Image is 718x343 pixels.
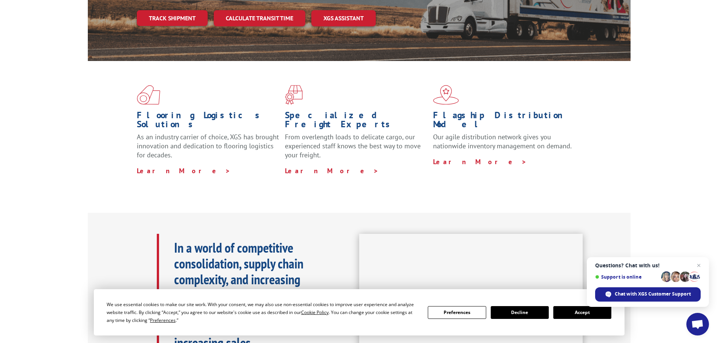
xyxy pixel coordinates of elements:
[137,85,160,105] img: xgs-icon-total-supply-chain-intelligence-red
[137,10,208,26] a: Track shipment
[301,309,329,316] span: Cookie Policy
[285,166,379,175] a: Learn More >
[686,313,709,335] div: Open chat
[137,111,279,133] h1: Flooring Logistics Solutions
[214,10,305,26] a: Calculate transit time
[491,306,549,319] button: Decline
[137,166,231,175] a: Learn More >
[615,291,691,297] span: Chat with XGS Customer Support
[595,274,658,280] span: Support is online
[150,317,176,323] span: Preferences
[433,157,527,166] a: Learn More >
[285,133,427,166] p: From overlength loads to delicate cargo, our experienced staff knows the best way to move your fr...
[107,300,419,324] div: We use essential cookies to make our site work. With your consent, we may also use non-essential ...
[694,261,703,270] span: Close chat
[433,133,572,150] span: Our agile distribution network gives you nationwide inventory management on demand.
[553,306,611,319] button: Accept
[311,10,376,26] a: XGS ASSISTANT
[428,306,486,319] button: Preferences
[595,287,701,302] div: Chat with XGS Customer Support
[595,262,701,268] span: Questions? Chat with us!
[433,111,576,133] h1: Flagship Distribution Model
[137,133,279,159] span: As an industry carrier of choice, XGS has brought innovation and dedication to flooring logistics...
[285,111,427,133] h1: Specialized Freight Experts
[285,85,303,105] img: xgs-icon-focused-on-flooring-red
[433,85,459,105] img: xgs-icon-flagship-distribution-model-red
[94,289,625,335] div: Cookie Consent Prompt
